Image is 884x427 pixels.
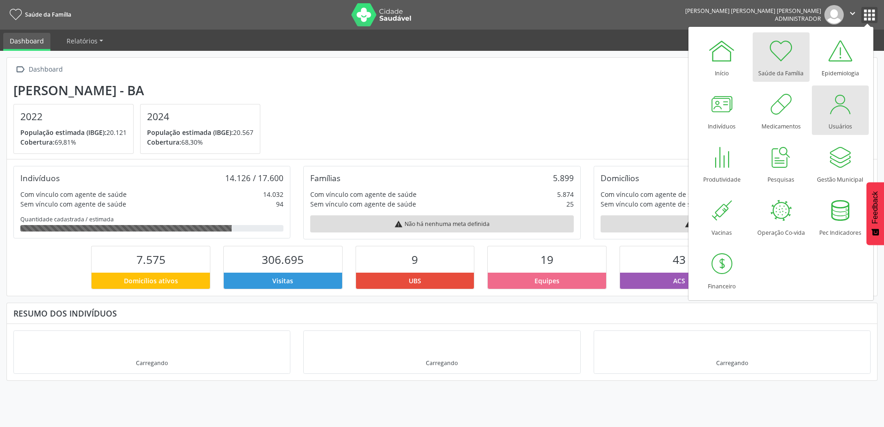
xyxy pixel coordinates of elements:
[147,128,233,137] span: População estimada (IBGE):
[147,128,253,137] p: 20.567
[557,189,574,199] div: 5.874
[124,276,178,286] span: Domicílios ativos
[847,8,858,18] i: 
[694,85,750,135] a: Indivíduos
[20,128,106,137] span: População estimada (IBGE):
[136,359,168,367] div: Carregando
[601,199,706,209] div: Sem vínculo com agente de saúde
[753,85,810,135] a: Medicamentos
[812,32,869,82] a: Epidemiologia
[694,192,750,241] a: Vacinas
[147,138,181,146] span: Cobertura:
[272,276,293,286] span: Visitas
[685,220,693,228] i: warning
[411,252,418,267] span: 9
[601,173,639,183] div: Domicílios
[601,215,864,232] div: Não há nenhuma meta definida
[20,215,283,223] div: Quantidade cadastrada / estimada
[866,182,884,245] button: Feedback - Mostrar pesquisa
[685,7,821,15] div: [PERSON_NAME] [PERSON_NAME] [PERSON_NAME]
[136,252,166,267] span: 7.575
[13,83,267,98] div: [PERSON_NAME] - BA
[426,359,458,367] div: Carregando
[861,7,878,23] button: apps
[60,33,110,49] a: Relatórios
[13,63,27,76] i: 
[812,85,869,135] a: Usuários
[20,138,55,146] span: Cobertura:
[6,7,71,22] a: Saúde da Família
[310,189,417,199] div: Com vínculo com agente de saúde
[753,139,810,188] a: Pesquisas
[673,276,685,286] span: ACS
[20,199,126,209] div: Sem vínculo com agente de saúde
[147,137,253,147] p: 68,30%
[753,192,810,241] a: Operação Co-vida
[310,173,340,183] div: Famílias
[534,276,559,286] span: Equipes
[20,137,127,147] p: 69,81%
[601,189,707,199] div: Com vínculo com agente de saúde
[716,359,748,367] div: Carregando
[20,128,127,137] p: 20.121
[13,63,64,76] a:  Dashboard
[844,5,861,24] button: 
[694,32,750,82] a: Início
[812,192,869,241] a: Pec Indicadores
[540,252,553,267] span: 19
[3,33,50,51] a: Dashboard
[673,252,686,267] span: 43
[20,173,60,183] div: Indivíduos
[394,220,403,228] i: warning
[27,63,64,76] div: Dashboard
[310,215,573,232] div: Não há nenhuma meta definida
[753,32,810,82] a: Saúde da Família
[20,111,127,122] h4: 2022
[824,5,844,24] img: img
[147,111,253,122] h4: 2024
[694,139,750,188] a: Produtividade
[310,199,416,209] div: Sem vínculo com agente de saúde
[276,199,283,209] div: 94
[812,139,869,188] a: Gestão Municipal
[775,15,821,23] span: Administrador
[566,199,574,209] div: 25
[13,308,871,318] div: Resumo dos indivíduos
[25,11,71,18] span: Saúde da Família
[694,245,750,295] a: Financeiro
[553,173,574,183] div: 5.899
[263,189,283,199] div: 14.032
[225,173,283,183] div: 14.126 / 17.600
[67,37,98,45] span: Relatórios
[262,252,304,267] span: 306.695
[871,191,879,224] span: Feedback
[20,189,127,199] div: Com vínculo com agente de saúde
[409,276,421,286] span: UBS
